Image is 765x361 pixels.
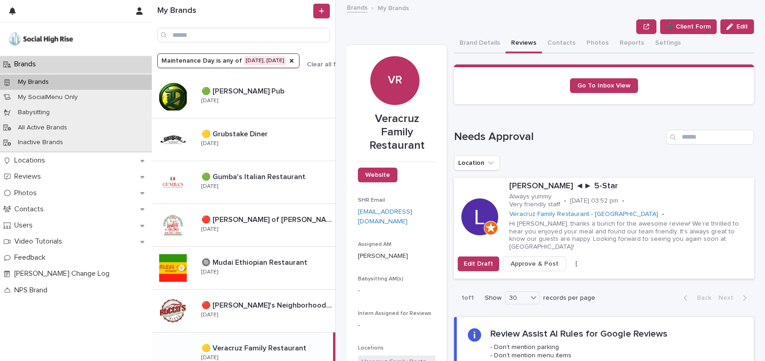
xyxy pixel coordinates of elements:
p: Feedback [11,253,53,262]
p: Reviews [11,172,48,181]
button: Brand Details [454,34,506,53]
a: 🟢 [PERSON_NAME] Pub🟢 [PERSON_NAME] Pub [DATE] [152,76,335,118]
p: NPS Brand [11,286,55,295]
span: Babysitting AM(s) [358,276,403,282]
a: Go To Inbox View [570,78,638,93]
p: Babysitting [11,109,57,116]
p: [DATE] [201,355,218,361]
p: 🟡 Grubstake Diner [201,128,270,139]
p: My Brands [11,78,56,86]
button: Contacts [542,34,581,53]
a: Veracruz Family Restaurant - [GEOGRAPHIC_DATA] [509,210,658,218]
span: Intern Assigned for Reviews [358,311,431,316]
button: Clear all filters [299,61,351,68]
p: - [358,320,436,330]
div: VR [370,25,419,87]
p: 🔴 [PERSON_NAME] of [PERSON_NAME] [201,214,334,224]
p: Video Tutorials [11,237,69,246]
span: Back [691,295,711,301]
p: 1 of 1 [454,287,481,309]
button: Next [715,294,754,302]
a: 🟡 Grubstake Diner🟡 Grubstake Diner [DATE] [152,118,335,161]
span: Next [719,295,739,301]
a: 🔘 Mudai Ethiopian Restaurant🔘 Mudai Ethiopian Restaurant [DATE] [152,247,335,290]
span: Assigned AM [358,242,391,247]
p: Photos [11,189,44,198]
p: Always yummy Very friendly staff [509,193,560,209]
span: Website [365,172,390,178]
span: Edit [736,23,748,30]
p: 🔴 [PERSON_NAME]'s Neighborhood Pizza [201,299,334,310]
a: Brands [347,2,368,12]
button: Reports [614,34,650,53]
a: 🔴 [PERSON_NAME]'s Neighborhood Pizza🔴 [PERSON_NAME]'s Neighborhood Pizza [DATE] [152,290,335,332]
p: Show [485,294,501,302]
p: records per page [543,294,595,302]
p: • [564,197,566,205]
p: [PERSON_NAME] [358,251,436,261]
p: Contacts [11,205,51,214]
button: ➕ Client Form [660,19,717,34]
h1: Needs Approval [454,130,663,144]
a: [EMAIL_ADDRESS][DOMAIN_NAME] [358,209,412,225]
span: Locations [358,345,384,351]
p: [PERSON_NAME] ◄► 5-Star [509,181,750,192]
p: [DATE] 03:52 pm [570,197,618,205]
span: Go To Inbox View [577,82,631,89]
button: Reviews [506,34,542,53]
img: o5DnuTxEQV6sW9jFYBBf [7,30,75,48]
p: Locations [11,156,52,165]
p: [DATE] [201,269,218,275]
input: Search [667,130,754,145]
p: My SocialMenu Only [11,93,85,101]
button: Approve & Post [503,256,566,271]
input: Search [157,28,330,42]
h2: Review Assist AI Rules for Google Reviews [490,328,667,339]
span: Edit Draft [464,259,493,268]
button: Edit [720,19,754,34]
button: Maintenance Day [157,53,299,68]
p: Users [11,221,40,230]
p: Veracruz Family Restaurant [358,112,436,152]
p: [DATE] [201,312,218,318]
p: - [358,286,436,296]
p: 🟢 [PERSON_NAME] Pub [201,85,286,96]
p: [PERSON_NAME] Change Log [11,269,117,278]
p: Brands [11,60,43,69]
a: [PERSON_NAME] ◄► 5-StarAlways yummy Very friendly staff•[DATE] 03:52 pm•Veracruz Family Restauran... [454,178,754,279]
button: Location [454,156,500,170]
button: Back [676,294,715,302]
p: [DATE] [201,98,218,104]
p: [DATE] [201,140,218,147]
p: 🟢 Gumba's Italian Restaurant [201,171,307,181]
p: • [622,197,624,205]
p: • [662,210,664,218]
a: 🔴 [PERSON_NAME] of [PERSON_NAME]🔴 [PERSON_NAME] of [PERSON_NAME] [DATE] [152,204,335,247]
p: [DATE] [201,183,218,190]
span: SHR Email [358,198,385,203]
p: 🟡 Veracruz Family Restaurant [201,342,308,353]
p: All Active Brands [11,124,75,132]
h1: My Brands [157,6,311,16]
p: Hi [PERSON_NAME], thanks a bunch for the awesome review! We're thrilled to hear you enjoyed your ... [509,220,750,251]
p: 🔘 Mudai Ethiopian Restaurant [201,256,309,267]
button: Settings [650,34,686,53]
a: 🟢 Gumba's Italian Restaurant🟢 Gumba's Italian Restaurant [DATE] [152,161,335,204]
span: ➕ Client Form [666,22,711,31]
div: 30 [506,293,528,303]
span: Approve & Post [511,259,558,268]
button: Edit Draft [458,256,499,271]
button: Photos [581,34,614,53]
p: Inactive Brands [11,139,70,146]
p: My Brands [378,2,409,12]
span: Clear all filters [307,61,351,68]
a: Website [358,168,397,182]
p: [DATE] [201,226,218,233]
